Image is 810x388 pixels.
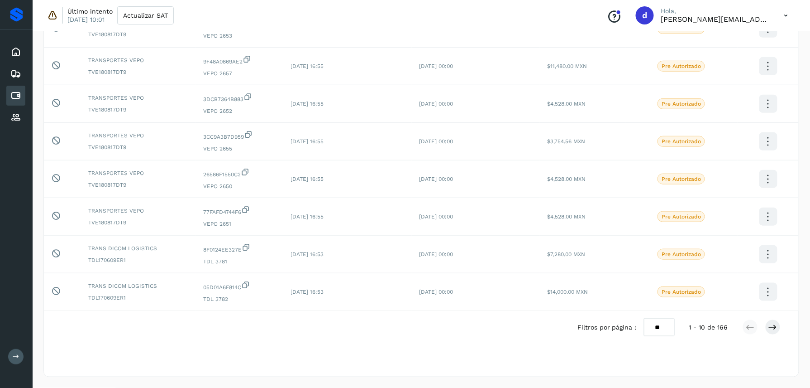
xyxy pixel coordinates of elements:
p: Hola, [661,7,770,15]
span: TVE180817DT9 [88,181,189,189]
span: TVE180817DT9 [88,143,189,151]
span: $4,528.00 MXN [547,176,586,182]
p: Pre Autorizado [662,101,701,107]
span: [DATE] 16:55 [291,213,324,220]
span: TVE180817DT9 [88,106,189,114]
span: TRANS DICOM LOGISTICS [88,282,189,290]
p: Pre Autorizado [662,63,701,69]
div: Embarques [6,64,25,84]
span: VEPO 2657 [203,69,276,78]
div: Inicio [6,42,25,62]
span: TDL 3782 [203,295,276,303]
span: [DATE] 00:00 [419,213,453,220]
span: VEPO 2653 [203,32,276,40]
p: Pre Autorizado [662,213,701,220]
p: Pre Autorizado [662,251,701,257]
p: Último intento [67,7,113,15]
p: Pre Autorizado [662,176,701,182]
span: TRANSPORTES VEPO [88,169,189,177]
span: $4,528.00 MXN [547,213,586,220]
div: Proveedores [6,107,25,127]
span: $3,754.56 MXN [547,138,585,145]
button: Actualizar SAT [117,6,174,24]
span: [DATE] 16:55 [291,176,324,182]
span: TVE180817DT9 [88,30,189,39]
span: TVE180817DT9 [88,218,189,227]
span: TRANS DICOM LOGISTICS [88,244,189,252]
span: [DATE] 16:53 [291,289,324,295]
span: TVE180817DT9 [88,68,189,76]
span: 05D01A6F814C [203,281,276,291]
span: $14,000.00 MXN [547,289,588,295]
span: VEPO 2655 [203,145,276,153]
p: Pre Autorizado [662,289,701,295]
span: 9F48A0869AE2 [203,55,276,66]
span: [DATE] 00:00 [419,63,453,69]
span: TRANSPORTES VEPO [88,94,189,102]
span: TDL170609ER1 [88,256,189,264]
span: 3CC9A3B7D959 [203,130,276,141]
span: TDL170609ER1 [88,294,189,302]
span: TDL 3781 [203,257,276,266]
span: [DATE] 00:00 [419,289,453,295]
span: Filtros por página : [577,323,637,332]
span: TRANSPORTES VEPO [88,131,189,140]
span: 1 - 10 de 166 [689,323,728,332]
span: $7,280.00 MXN [547,251,585,257]
span: [DATE] 16:55 [291,138,324,145]
span: [DATE] 16:55 [291,101,324,107]
span: Actualizar SAT [123,12,168,19]
span: VEPO 2650 [203,182,276,190]
span: 77FAFD4744F6 [203,205,276,216]
span: 3DCB7364B883 [203,92,276,103]
span: [DATE] 16:55 [291,63,324,69]
span: [DATE] 00:00 [419,176,453,182]
span: [DATE] 00:00 [419,251,453,257]
span: 26586F1550C2 [203,168,276,179]
p: [DATE] 10:01 [67,15,105,24]
span: [DATE] 16:53 [291,251,324,257]
span: TRANSPORTES VEPO [88,56,189,64]
p: Pre Autorizado [662,138,701,145]
div: Cuentas por pagar [6,86,25,106]
span: [DATE] 00:00 [419,101,453,107]
span: [DATE] 00:00 [419,138,453,145]
span: 8F0124EE327E [203,243,276,254]
span: $11,480.00 MXN [547,63,587,69]
span: VEPO 2652 [203,107,276,115]
span: VEPO 2651 [203,220,276,228]
span: TRANSPORTES VEPO [88,207,189,215]
span: $4,528.00 MXN [547,101,586,107]
p: dora.garcia@emsan.mx [661,15,770,24]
